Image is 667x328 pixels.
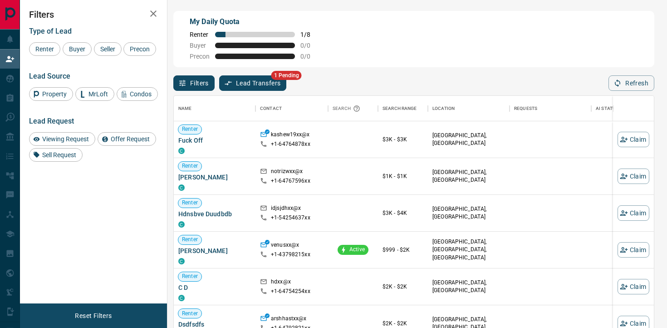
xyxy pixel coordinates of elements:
[618,132,649,147] button: Claim
[271,288,310,295] p: +1- 64754254xx
[255,96,328,121] div: Contact
[178,125,201,133] span: Renter
[190,31,210,38] span: Renter
[178,273,201,280] span: Renter
[117,87,158,101] div: Condos
[271,251,310,258] p: +1- 43798215xx
[383,209,423,217] p: $3K - $4K
[178,221,185,228] div: condos.ca
[178,209,251,219] span: Hdnsbve Duudbdb
[271,214,310,222] p: +1- 54254637xx
[63,42,92,56] div: Buyer
[29,148,83,162] div: Sell Request
[29,9,158,20] h2: Filters
[271,140,310,148] p: +1- 64764878xx
[271,131,310,140] p: kashew19xx@x
[383,283,423,291] p: $2K - $2K
[383,96,417,121] div: Search Range
[271,177,310,185] p: +1- 64767596xx
[596,96,618,121] div: AI Status
[346,246,368,253] span: Active
[300,42,320,49] span: 0 / 0
[618,279,649,294] button: Claim
[39,151,79,159] span: Sell Request
[271,168,303,177] p: notrizwxx@x
[178,246,251,255] span: [PERSON_NAME]
[271,315,307,324] p: arshhastxx@x
[178,173,251,182] span: [PERSON_NAME]
[178,236,201,244] span: Renter
[260,96,282,121] div: Contact
[127,45,153,53] span: Precon
[432,205,505,221] p: [GEOGRAPHIC_DATA], [GEOGRAPHIC_DATA]
[190,42,210,49] span: Buyer
[333,96,363,121] div: Search
[432,279,505,294] p: [GEOGRAPHIC_DATA], [GEOGRAPHIC_DATA]
[432,169,505,184] p: [GEOGRAPHIC_DATA], [GEOGRAPHIC_DATA]
[383,319,423,328] p: $2K - $2K
[173,75,215,91] button: Filters
[271,204,301,214] p: idjsjdhxx@x
[271,278,291,288] p: hdxx@x
[178,295,185,301] div: condos.ca
[300,53,320,60] span: 0 / 0
[29,42,60,56] div: Renter
[75,87,114,101] div: MrLoft
[618,169,649,184] button: Claim
[271,71,302,80] span: 1 Pending
[378,96,428,121] div: Search Range
[190,16,320,27] p: My Daily Quota
[123,42,156,56] div: Precon
[190,53,210,60] span: Precon
[29,117,74,125] span: Lead Request
[178,148,185,154] div: condos.ca
[94,42,122,56] div: Seller
[178,96,192,121] div: Name
[32,45,57,53] span: Renter
[178,136,251,145] span: Fuck Off
[432,238,505,261] p: [GEOGRAPHIC_DATA], [GEOGRAPHIC_DATA], [GEOGRAPHIC_DATA]
[432,132,505,147] p: [GEOGRAPHIC_DATA], [GEOGRAPHIC_DATA]
[514,96,537,121] div: Requests
[85,90,111,98] span: MrLoft
[69,308,118,323] button: Reset Filters
[127,90,155,98] span: Condos
[428,96,510,121] div: Location
[178,283,251,292] span: C D
[66,45,88,53] span: Buyer
[97,45,118,53] span: Seller
[178,162,201,170] span: Renter
[178,184,185,191] div: condos.ca
[29,87,73,101] div: Property
[174,96,255,121] div: Name
[178,199,201,207] span: Renter
[39,90,70,98] span: Property
[29,132,95,146] div: Viewing Request
[178,310,201,318] span: Renter
[108,135,153,143] span: Offer Request
[178,258,185,264] div: condos.ca
[383,246,423,254] p: $999 - $2K
[98,132,156,146] div: Offer Request
[618,242,649,258] button: Claim
[383,135,423,144] p: $3K - $3K
[510,96,591,121] div: Requests
[432,96,455,121] div: Location
[383,172,423,180] p: $1K - $1K
[618,205,649,221] button: Claim
[29,27,72,35] span: Type of Lead
[39,135,92,143] span: Viewing Request
[608,75,654,91] button: Refresh
[271,241,299,251] p: venusxx@x
[300,31,320,38] span: 1 / 8
[219,75,287,91] button: Lead Transfers
[29,72,70,80] span: Lead Source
